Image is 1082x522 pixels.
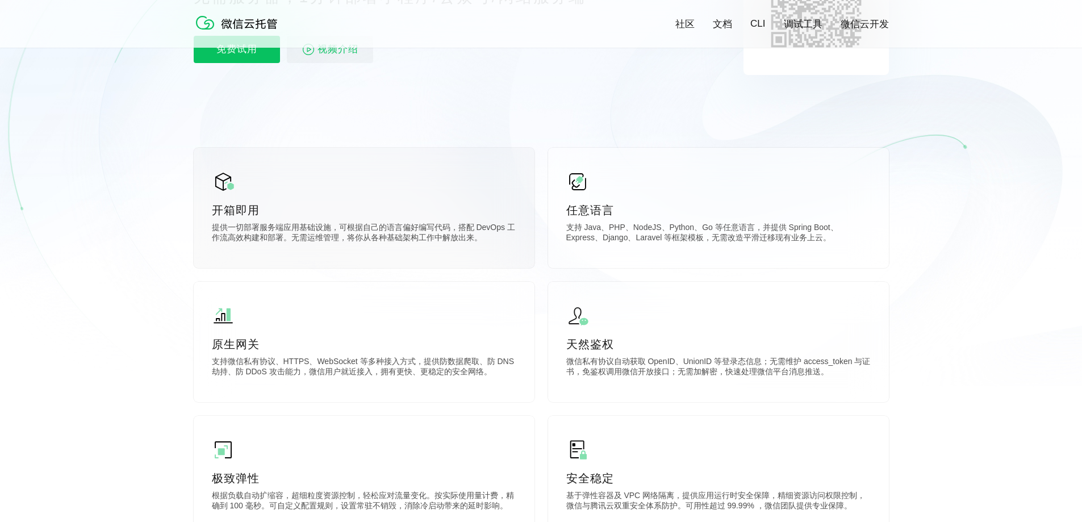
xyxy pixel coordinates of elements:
p: 免费试用 [194,36,280,63]
a: 微信云开发 [841,18,889,31]
img: 微信云托管 [194,11,285,34]
p: 安全稳定 [566,470,871,486]
a: 文档 [713,18,732,31]
a: CLI [750,18,765,30]
a: 调试工具 [784,18,822,31]
p: 支持微信私有协议、HTTPS、WebSocket 等多种接入方式，提供防数据爬取、防 DNS 劫持、防 DDoS 攻击能力，微信用户就近接入，拥有更快、更稳定的安全网络。 [212,357,516,379]
p: 根据负载自动扩缩容，超细粒度资源控制，轻松应对流量变化。按实际使用量计费，精确到 100 毫秒。可自定义配置规则，设置常驻不销毁，消除冷启动带来的延时影响。 [212,491,516,513]
p: 任意语言 [566,202,871,218]
p: 基于弹性容器及 VPC 网络隔离，提供应用运行时安全保障，精细资源访问权限控制，微信与腾讯云双重安全体系防护。可用性超过 99.99% ，微信团队提供专业保障。 [566,491,871,513]
p: 提供一切部署服务端应用基础设施，可根据自己的语言偏好编写代码，搭配 DevOps 工作流高效构建和部署。无需运维管理，将你从各种基础架构工作中解放出来。 [212,223,516,245]
p: 原生网关 [212,336,516,352]
img: video_play.svg [302,43,315,56]
p: 极致弹性 [212,470,516,486]
p: 支持 Java、PHP、NodeJS、Python、Go 等任意语言，并提供 Spring Boot、Express、Django、Laravel 等框架模板，无需改造平滑迁移现有业务上云。 [566,223,871,245]
a: 微信云托管 [194,26,285,36]
span: 视频介绍 [318,36,358,63]
p: 开箱即用 [212,202,516,218]
p: 天然鉴权 [566,336,871,352]
a: 社区 [675,18,695,31]
p: 微信私有协议自动获取 OpenID、UnionID 等登录态信息；无需维护 access_token 与证书，免鉴权调用微信开放接口；无需加解密，快速处理微信平台消息推送。 [566,357,871,379]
